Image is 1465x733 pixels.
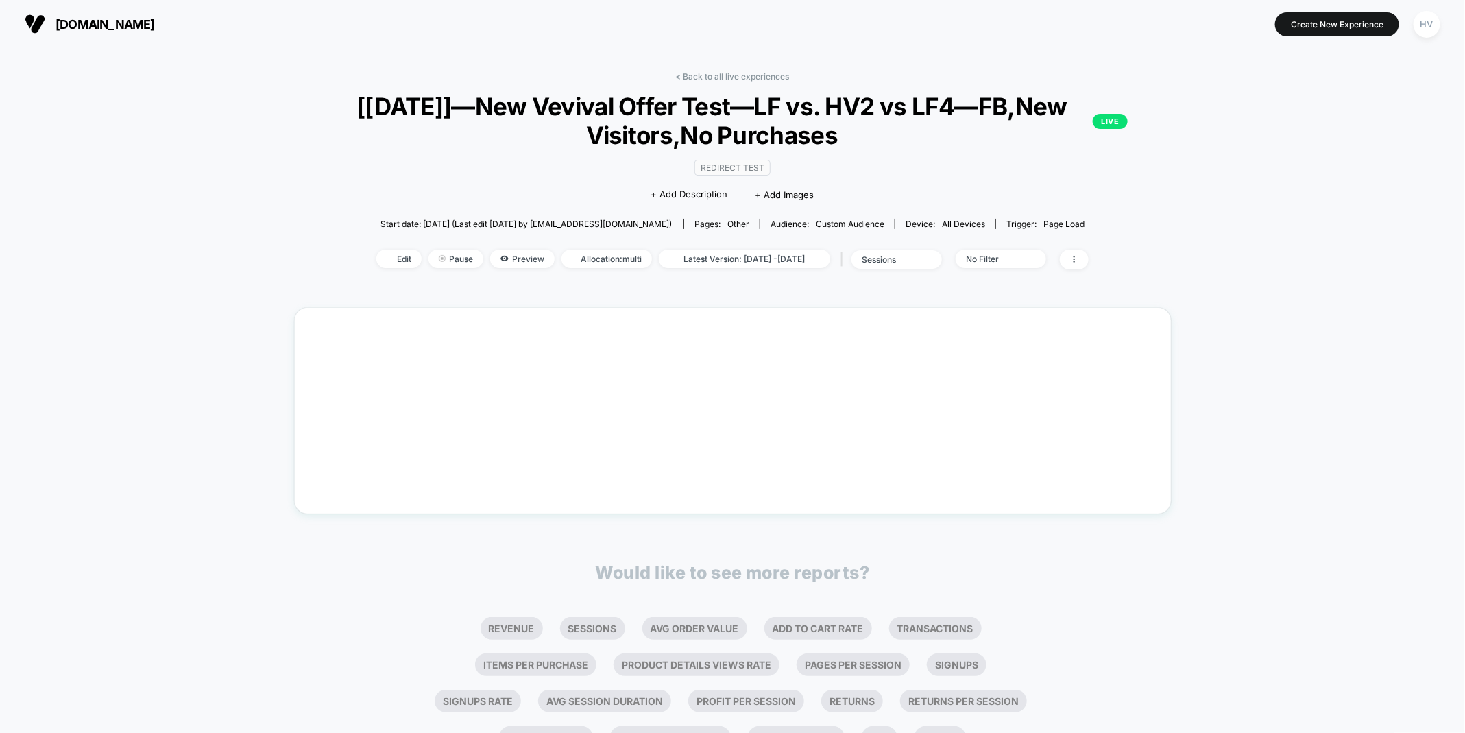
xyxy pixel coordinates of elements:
[56,17,155,32] span: [DOMAIN_NAME]
[727,219,749,229] span: other
[764,617,872,640] li: Add To Cart Rate
[966,254,1021,264] div: No Filter
[659,250,830,268] span: Latest Version: [DATE] - [DATE]
[797,653,910,676] li: Pages Per Session
[694,160,771,176] span: Redirect Test
[1414,11,1440,38] div: HV
[614,653,779,676] li: Product Details Views Rate
[895,219,995,229] span: Device:
[771,219,884,229] div: Audience:
[435,690,521,712] li: Signups Rate
[439,255,446,262] img: end
[481,617,543,640] li: Revenue
[927,653,986,676] li: Signups
[651,188,728,202] span: + Add Description
[560,617,625,640] li: Sessions
[755,189,814,200] span: + Add Images
[380,219,672,229] span: Start date: [DATE] (Last edit [DATE] by [EMAIL_ADDRESS][DOMAIN_NAME])
[538,690,671,712] li: Avg Session Duration
[642,617,747,640] li: Avg Order Value
[821,690,883,712] li: Returns
[676,71,790,82] a: < Back to all live experiences
[475,653,596,676] li: Items Per Purchase
[1275,12,1399,36] button: Create New Experience
[376,250,422,268] span: Edit
[596,562,870,583] p: Would like to see more reports?
[688,690,804,712] li: Profit Per Session
[889,617,982,640] li: Transactions
[1006,219,1085,229] div: Trigger:
[428,250,483,268] span: Pause
[490,250,555,268] span: Preview
[338,92,1128,149] span: [[DATE]]—New Vevival Offer Test—LF vs. HV2 vs LF4—FB,New Visitors,No Purchases
[1093,114,1127,129] p: LIVE
[561,250,652,268] span: Allocation: multi
[1043,219,1085,229] span: Page Load
[900,690,1027,712] li: Returns Per Session
[694,219,749,229] div: Pages:
[1409,10,1444,38] button: HV
[25,14,45,34] img: Visually logo
[942,219,985,229] span: all devices
[21,13,159,35] button: [DOMAIN_NAME]
[862,254,917,265] div: sessions
[837,250,851,269] span: |
[816,219,884,229] span: Custom Audience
